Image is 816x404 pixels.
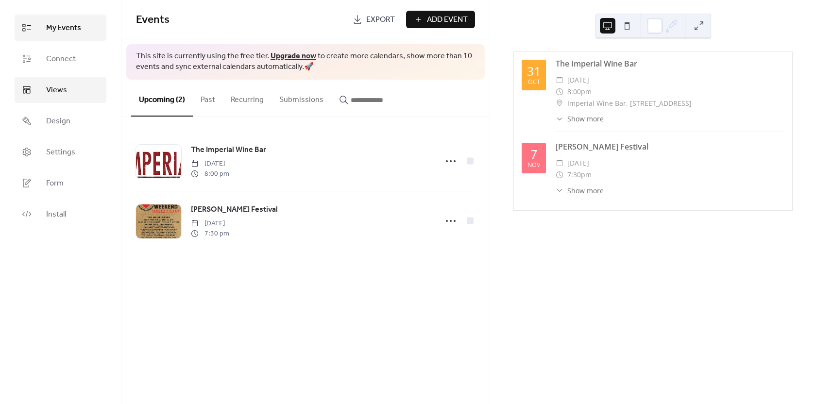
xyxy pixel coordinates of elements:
button: Recurring [223,80,272,116]
span: This site is currently using the free tier. to create more calendars, show more than 10 events an... [136,51,475,73]
span: 8:00pm [567,86,592,98]
button: ​Show more [556,185,604,196]
div: ​ [556,185,563,196]
div: ​ [556,74,563,86]
button: Upcoming (2) [131,80,193,117]
div: [PERSON_NAME] Festival [556,141,784,152]
a: Connect [15,46,106,72]
span: Imperial Wine Bar, [STREET_ADDRESS] [567,98,692,109]
a: Design [15,108,106,134]
a: Settings [15,139,106,165]
button: Past [193,80,223,116]
a: Upgrade now [271,49,316,64]
span: [DATE] [191,219,229,229]
div: ​ [556,86,563,98]
a: My Events [15,15,106,41]
a: Form [15,170,106,196]
a: The Imperial Wine Bar [191,144,266,156]
span: [DATE] [191,159,229,169]
span: Install [46,209,66,220]
span: 7:30 pm [191,229,229,239]
span: My Events [46,22,81,34]
span: Design [46,116,70,127]
span: Views [46,84,67,96]
span: Show more [567,114,604,124]
span: Events [136,9,170,31]
div: 31 [527,65,541,77]
div: ​ [556,114,563,124]
div: ​ [556,157,563,169]
div: 7 [530,148,537,160]
div: Nov [527,162,540,168]
span: Export [366,14,395,26]
button: ​Show more [556,114,604,124]
span: [DATE] [567,74,589,86]
span: Add Event [427,14,468,26]
a: Views [15,77,106,103]
span: Settings [46,147,75,158]
span: [DATE] [567,157,589,169]
button: Submissions [272,80,331,116]
div: ​ [556,169,563,181]
button: Add Event [406,11,475,28]
span: Connect [46,53,76,65]
span: 8:00 pm [191,169,229,179]
a: [PERSON_NAME] Festival [191,203,278,216]
div: The Imperial Wine Bar [556,58,784,69]
div: ​ [556,98,563,109]
a: Install [15,201,106,227]
a: Export [345,11,402,28]
div: Oct [528,79,540,85]
span: Show more [567,185,604,196]
span: 7:30pm [567,169,592,181]
span: Form [46,178,64,189]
